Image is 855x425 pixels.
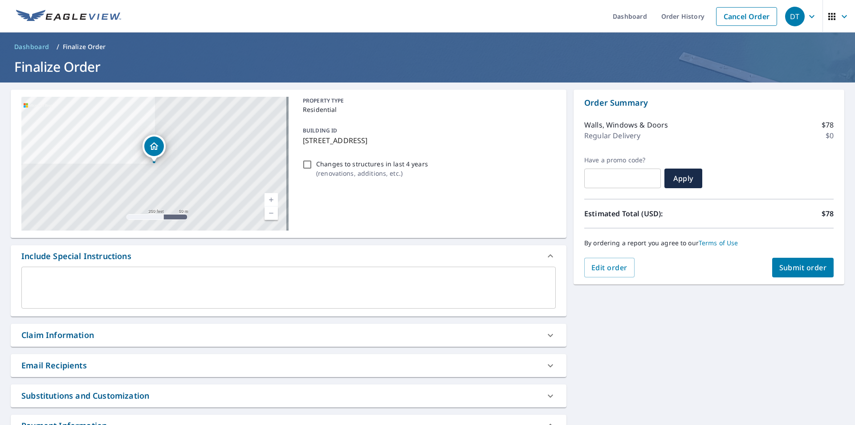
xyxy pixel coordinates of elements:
[785,7,805,26] div: DT
[303,97,552,105] p: PROPERTY TYPE
[316,169,428,178] p: ( renovations, additions, etc. )
[11,354,566,377] div: Email Recipients
[826,130,834,141] p: $0
[664,169,702,188] button: Apply
[11,384,566,407] div: Substitutions and Customization
[699,239,738,247] a: Terms of Use
[316,159,428,169] p: Changes to structures in last 4 years
[21,250,131,262] div: Include Special Instructions
[716,7,777,26] a: Cancel Order
[303,135,552,146] p: [STREET_ADDRESS]
[303,127,337,134] p: BUILDING ID
[21,390,149,402] div: Substitutions and Customization
[265,206,278,220] a: Current Level 17, Zoom Out
[11,40,53,54] a: Dashboard
[591,263,627,272] span: Edit order
[11,245,566,267] div: Include Special Instructions
[584,258,635,277] button: Edit order
[822,208,834,219] p: $78
[11,40,844,54] nav: breadcrumb
[584,130,640,141] p: Regular Delivery
[822,120,834,130] p: $78
[142,135,166,162] div: Dropped pin, building 1, Residential property, 3108 Pebble Hill Ct Sellersburg, IN 47172
[303,105,552,114] p: Residential
[14,42,49,51] span: Dashboard
[584,97,834,109] p: Order Summary
[21,329,94,341] div: Claim Information
[63,42,106,51] p: Finalize Order
[584,239,834,247] p: By ordering a report you agree to our
[584,120,668,130] p: Walls, Windows & Doors
[57,41,59,52] li: /
[772,258,834,277] button: Submit order
[265,193,278,206] a: Current Level 17, Zoom In
[21,359,87,371] div: Email Recipients
[584,156,661,164] label: Have a promo code?
[11,58,844,76] h1: Finalize Order
[11,324,566,347] div: Claim Information
[672,173,695,183] span: Apply
[779,263,827,272] span: Submit order
[584,208,709,219] p: Estimated Total (USD):
[16,10,121,23] img: EV Logo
